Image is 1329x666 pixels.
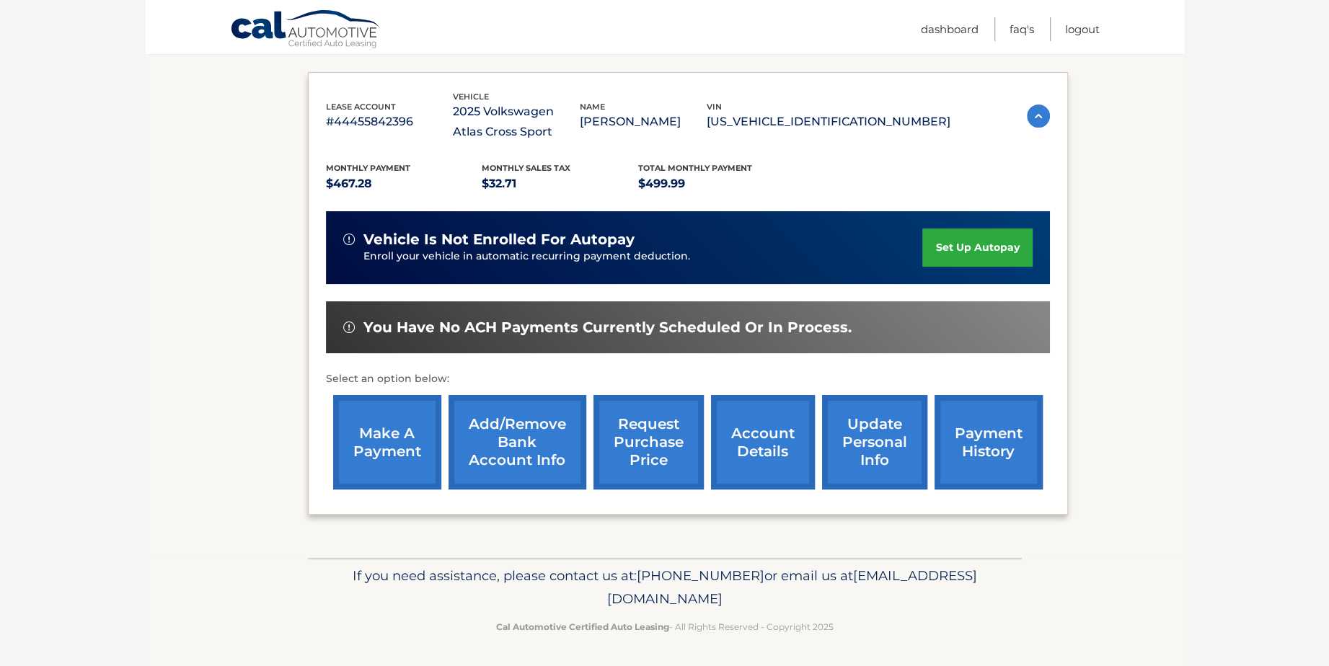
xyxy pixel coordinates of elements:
span: vehicle [453,92,489,102]
p: $499.99 [638,174,795,194]
span: You have no ACH payments currently scheduled or in process. [363,319,852,337]
a: set up autopay [922,228,1032,267]
a: request purchase price [593,395,704,489]
p: [PERSON_NAME] [580,112,707,132]
a: make a payment [333,395,441,489]
a: payment history [935,395,1043,489]
span: name [580,102,605,112]
p: $32.71 [482,174,638,194]
span: vin [707,102,722,112]
span: [EMAIL_ADDRESS][DOMAIN_NAME] [607,567,977,607]
span: vehicle is not enrolled for autopay [363,231,635,249]
p: - All Rights Reserved - Copyright 2025 [317,619,1012,634]
span: Monthly Payment [326,163,410,173]
p: If you need assistance, please contact us at: or email us at [317,564,1012,610]
img: accordion-active.svg [1027,105,1050,128]
a: update personal info [822,395,927,489]
p: 2025 Volkswagen Atlas Cross Sport [453,102,580,142]
p: $467.28 [326,174,482,194]
span: lease account [326,102,396,112]
p: Select an option below: [326,370,1050,388]
img: alert-white.svg [343,321,355,333]
a: Cal Automotive [230,9,381,51]
p: Enroll your vehicle in automatic recurring payment deduction. [363,249,923,265]
p: [US_VEHICLE_IDENTIFICATION_NUMBER] [707,112,950,132]
p: #44455842396 [326,112,453,132]
a: Add/Remove bank account info [449,395,586,489]
a: FAQ's [1010,17,1034,41]
span: Monthly sales Tax [482,163,570,173]
a: Dashboard [921,17,979,41]
span: [PHONE_NUMBER] [637,567,764,584]
img: alert-white.svg [343,234,355,245]
a: account details [711,395,815,489]
span: Total Monthly Payment [638,163,752,173]
a: Logout [1065,17,1100,41]
strong: Cal Automotive Certified Auto Leasing [496,621,669,632]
